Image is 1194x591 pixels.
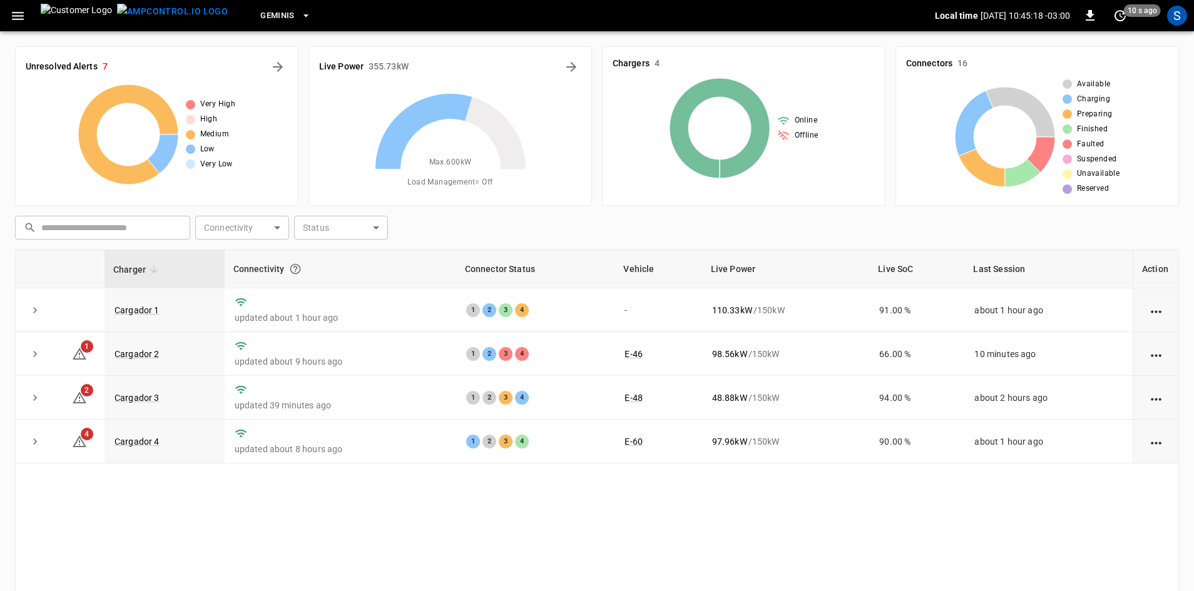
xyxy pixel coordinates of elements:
div: / 150 kW [712,391,860,404]
a: 2 [72,392,87,402]
span: Online [795,114,817,127]
h6: 16 [957,57,967,71]
td: 90.00 % [869,420,964,463]
div: action cell options [1148,304,1164,316]
div: 3 [499,347,513,361]
span: Max. 600 kW [429,156,472,169]
p: 98.56 kW [712,348,747,360]
span: Suspended [1077,153,1117,166]
div: action cell options [1148,348,1164,360]
p: updated about 1 hour ago [235,311,446,324]
div: 1 [466,347,480,361]
img: Customer Logo [41,4,112,28]
a: E-46 [625,349,643,359]
span: Reserved [1077,183,1109,195]
th: Action [1133,250,1178,288]
div: 1 [466,435,480,448]
th: Last Session [964,250,1133,288]
a: Cargador 4 [115,437,160,447]
span: Low [200,143,215,156]
div: Connectivity [233,258,447,280]
a: Cargador 2 [115,349,160,359]
button: expand row [26,345,44,363]
td: about 2 hours ago [964,376,1133,420]
button: All Alerts [268,57,288,77]
div: 3 [499,435,513,448]
h6: Live Power [319,60,364,74]
p: updated 39 minutes ago [235,399,446,412]
h6: 355.73 kW [369,60,409,74]
a: E-48 [625,393,643,403]
span: Load Management = Off [407,176,492,189]
span: Very Low [200,158,233,171]
a: 4 [72,436,87,446]
th: Live Power [702,250,870,288]
div: profile-icon [1167,6,1187,26]
button: expand row [26,432,44,451]
img: ampcontrol.io logo [117,4,228,19]
h6: Chargers [613,57,650,71]
button: set refresh interval [1110,6,1130,26]
div: 2 [482,391,496,405]
h6: Unresolved Alerts [26,60,98,74]
p: updated about 9 hours ago [235,355,446,368]
div: 4 [515,435,529,448]
p: Local time [935,9,978,22]
div: 2 [482,435,496,448]
p: [DATE] 10:45:18 -03:00 [981,9,1070,22]
td: 91.00 % [869,288,964,332]
div: 1 [466,303,480,317]
a: 1 [72,348,87,358]
span: High [200,113,218,126]
button: Connection between the charger and our software. [284,258,307,280]
p: 97.96 kW [712,435,747,448]
span: Very High [200,98,236,111]
span: Charger [113,262,162,277]
button: expand row [26,388,44,407]
div: / 150 kW [712,304,860,316]
span: Medium [200,128,229,141]
h6: Connectors [906,57,952,71]
span: Unavailable [1077,168,1120,180]
span: 4 [81,428,93,440]
span: 10 s ago [1124,4,1161,17]
span: Finished [1077,123,1108,136]
div: 4 [515,303,529,317]
div: 4 [515,347,529,361]
h6: 4 [655,57,660,71]
span: 2 [81,384,93,397]
th: Live SoC [869,250,964,288]
span: 1 [81,340,93,353]
span: Charging [1077,93,1110,106]
td: about 1 hour ago [964,288,1133,332]
h6: 7 [103,60,108,74]
div: 1 [466,391,480,405]
span: Available [1077,78,1111,91]
div: action cell options [1148,435,1164,448]
span: Geminis [260,9,295,23]
div: 2 [482,347,496,361]
span: Preparing [1077,108,1113,121]
td: - [615,288,702,332]
th: Vehicle [615,250,702,288]
td: about 1 hour ago [964,420,1133,463]
a: E-60 [625,437,643,447]
button: expand row [26,301,44,320]
div: 2 [482,303,496,317]
a: Cargador 3 [115,393,160,403]
p: updated about 8 hours ago [235,443,446,455]
td: 94.00 % [869,376,964,420]
div: / 150 kW [712,348,860,360]
span: Faulted [1077,138,1105,151]
p: 48.88 kW [712,391,747,404]
div: action cell options [1148,391,1164,404]
div: 3 [499,391,513,405]
td: 10 minutes ago [964,332,1133,376]
td: 66.00 % [869,332,964,376]
p: 110.33 kW [712,304,752,316]
button: Energy Overview [561,57,581,77]
div: / 150 kW [712,435,860,448]
span: Offline [795,129,819,142]
button: Geminis [255,4,316,28]
div: 3 [499,303,513,317]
